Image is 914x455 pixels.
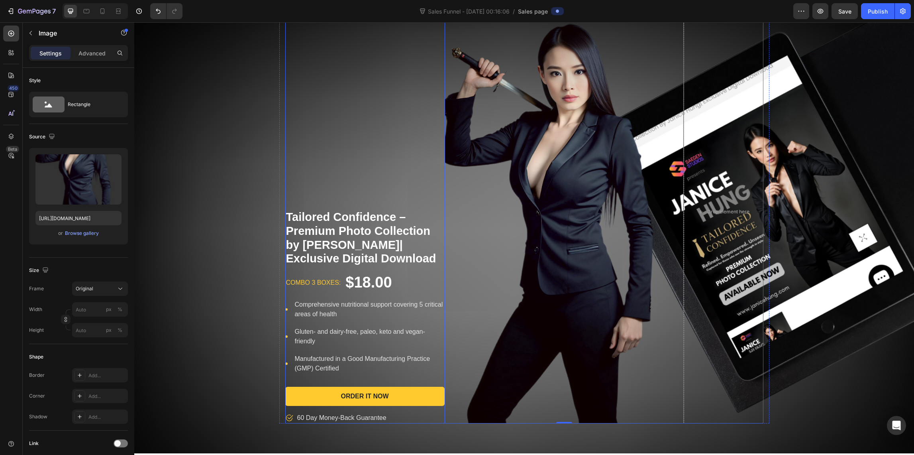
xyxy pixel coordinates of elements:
button: Save [832,3,858,19]
div: Publish [868,7,888,16]
div: Style [29,77,41,84]
img: preview-image [35,154,122,205]
div: Rectangle [68,95,116,114]
div: % [118,306,122,313]
input: px% [72,302,128,317]
p: 7 [52,6,56,16]
div: % [118,327,122,334]
h1: Tailored Confidence – Premium Photo Collection by [PERSON_NAME]| Exclusive Digital Download [151,187,310,244]
button: Publish [861,3,894,19]
div: px [106,327,112,334]
label: Frame [29,285,44,292]
span: / [513,7,515,16]
div: Shadow [29,413,47,420]
button: % [104,305,114,314]
div: px [106,306,112,313]
button: Browse gallery [65,229,99,237]
div: Add... [88,414,126,421]
div: $18.00 [210,250,258,270]
input: px% [72,323,128,337]
div: Order It Now [207,369,255,379]
div: Corner [29,392,45,400]
button: Order It Now [151,364,310,384]
span: Sales Funnel - [DATE] 00:16:06 [426,7,511,16]
button: px [115,305,125,314]
button: Original [72,282,128,296]
div: Add... [88,372,126,379]
div: 450 [8,85,19,91]
span: Save [838,8,851,15]
span: or [58,228,63,238]
p: Gluten- and dairy-free, paleo, keto and vegan-friendly [161,305,310,324]
div: Drop element here [573,186,615,193]
p: Comprehensive nutritional support covering 5 critical areas of health [161,278,310,297]
div: Beta [6,146,19,152]
button: 7 [3,3,59,19]
div: Link [29,440,39,447]
span: Sales page [518,7,548,16]
div: Size [29,265,50,276]
button: % [104,325,114,335]
input: https://example.com/image.jpg [35,211,122,225]
label: Width [29,306,42,313]
iframe: Design area [134,22,914,455]
p: Advanced [78,49,106,57]
div: Add... [88,393,126,400]
p: 60 Day Money-Back Guarantee [163,391,252,400]
div: Shape [29,353,43,360]
div: Border [29,372,45,379]
p: combo 3 boxes: [152,255,207,266]
div: Undo/Redo [150,3,182,19]
span: Original [76,285,93,292]
button: px [115,325,125,335]
p: Manufactured in a Good Manufacturing Practice (GMP) Certified [161,332,310,351]
div: Open Intercom Messenger [887,416,906,435]
p: Image [39,28,106,38]
p: Settings [39,49,62,57]
div: Source [29,132,57,142]
label: Height [29,327,44,334]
